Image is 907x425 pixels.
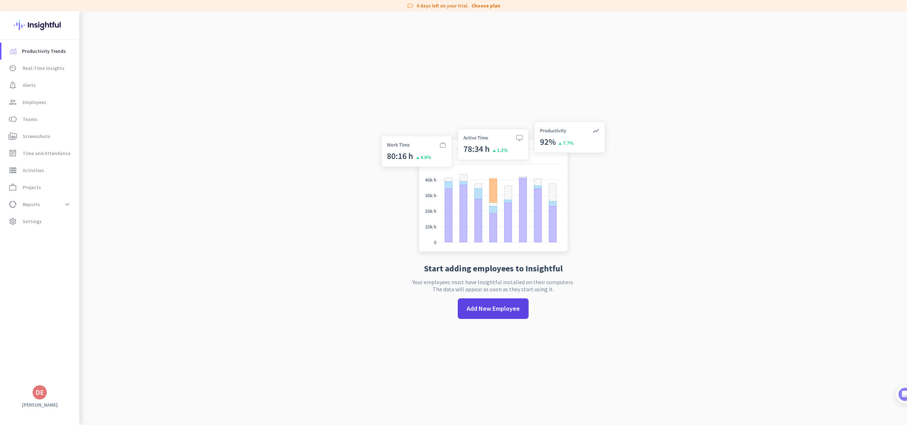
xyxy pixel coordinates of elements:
[9,149,17,158] i: event_note
[23,115,38,123] span: Teams
[1,213,79,230] a: settingsSettings
[467,304,520,313] span: Add New Employee
[1,43,79,60] a: menu-itemProductivity Trends
[9,64,17,72] i: av_timer
[1,111,79,128] a: tollTeams
[9,98,17,106] i: group
[1,94,79,111] a: groupEmployees
[9,200,17,209] i: data_usage
[1,77,79,94] a: notification_importantAlerts
[1,162,79,179] a: storageActivities
[10,48,16,54] img: menu-item
[23,64,64,72] span: Real-Time Insights
[1,128,79,145] a: perm_mediaScreenshots
[1,145,79,162] a: event_noteTime and Attendance
[424,264,563,273] h2: Start adding employees to Insightful
[61,198,74,211] button: expand_more
[23,98,46,106] span: Employees
[23,81,36,89] span: Alerts
[472,2,500,9] a: Choose plan
[9,183,17,192] i: work_outline
[35,389,44,396] div: DE
[1,196,79,213] a: data_usageReportsexpand_more
[9,132,17,140] i: perm_media
[412,278,574,293] p: Your employees must have Insightful installed on their computers. The data will appear as soon as...
[23,166,44,175] span: Activities
[458,298,529,319] button: Add New Employee
[376,117,610,259] img: no-search-results
[23,183,41,192] span: Projects
[23,132,50,140] span: Screenshots
[1,60,79,77] a: av_timerReal-Time Insights
[9,166,17,175] i: storage
[14,11,66,39] img: Insightful logo
[1,179,79,196] a: work_outlineProjects
[23,200,40,209] span: Reports
[22,47,66,55] span: Productivity Trends
[9,217,17,226] i: settings
[407,2,414,9] i: label
[23,217,42,226] span: Settings
[9,81,17,89] i: notification_important
[9,115,17,123] i: toll
[23,149,71,158] span: Time and Attendance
